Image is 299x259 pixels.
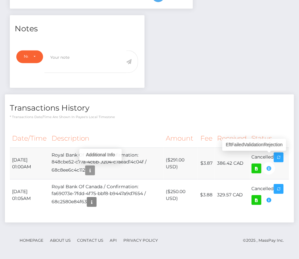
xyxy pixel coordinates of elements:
td: Cancelled [249,148,289,179]
td: Royal Bank Of Canada / Confirmation: 848cbe52-c77a-4c6b-9204-c7aead14c04f / 68c8ee6c4c112 [49,148,164,179]
th: Date/Time [10,130,49,148]
td: [DATE] 01:00AM [10,148,49,179]
a: Homepage [17,236,46,246]
th: Status [249,130,289,148]
th: Amount [164,130,198,148]
th: Description [49,130,164,148]
a: Privacy Policy [121,236,161,246]
th: Fee [198,130,215,148]
td: Royal Bank Of Canada / Confirmation: fa69073e-7fdd-4f75-bbf8-b9447a9d7654 / 68c2580e84f63 [49,179,164,211]
td: ($291.00 USD) [164,148,198,179]
div: EftFailedValidationRejection [222,139,286,151]
th: Received [215,130,249,148]
td: 329.57 CAD [215,179,249,211]
a: Contact Us [74,236,106,246]
td: Cancelled [249,179,289,211]
td: ($250.00 USD) [164,179,198,211]
h4: Transactions History [10,103,289,114]
td: $3.87 [198,148,215,179]
p: * Transactions date/time are shown in payee's local timezone [10,115,289,120]
a: API [107,236,119,246]
div: Additional Info [79,149,122,161]
button: Note Type [16,51,43,63]
td: $3.88 [198,179,215,211]
div: Note Type [24,54,28,59]
td: 386.42 CAD [215,148,249,179]
a: About Us [47,236,73,246]
td: [DATE] 01:05AM [10,179,49,211]
h4: Notes [15,23,140,35]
